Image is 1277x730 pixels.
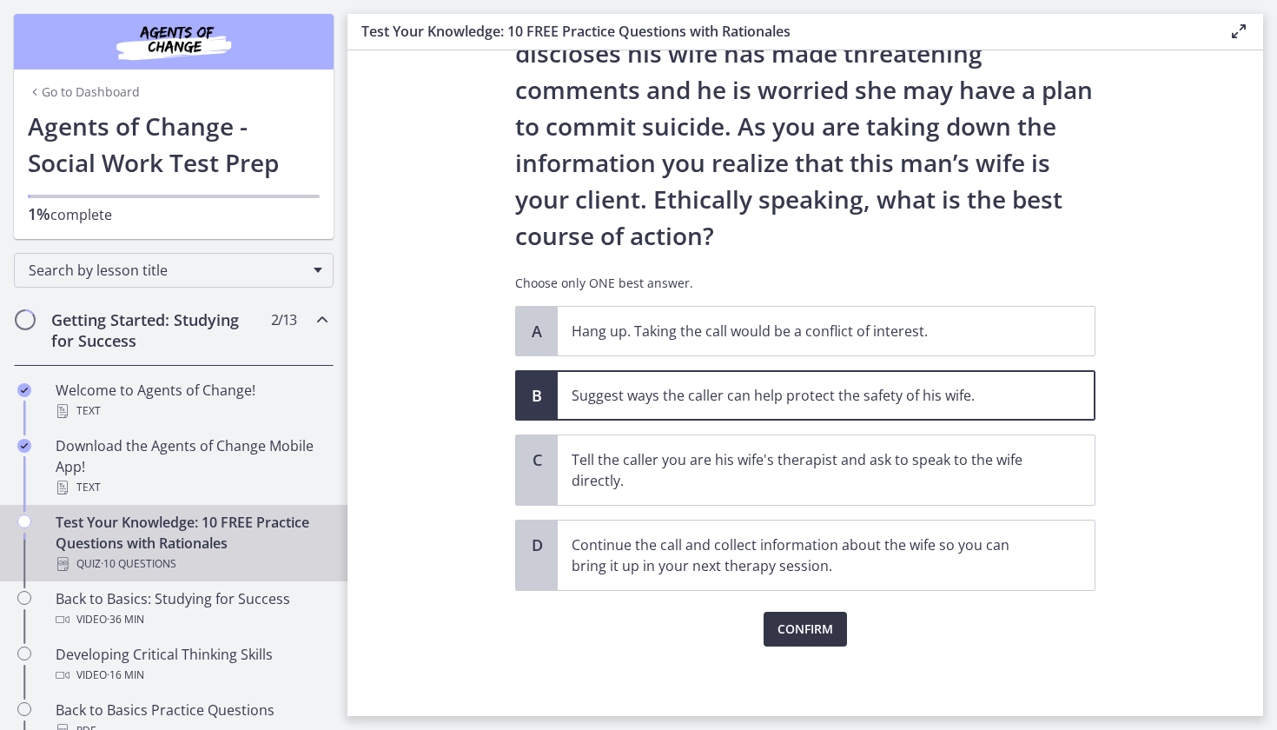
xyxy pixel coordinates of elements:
[56,665,327,686] div: Video
[51,309,263,351] h2: Getting Started: Studying for Success
[526,449,547,470] span: C
[101,554,176,574] span: · 10 Questions
[56,512,327,574] div: Test Your Knowledge: 10 FREE Practice Questions with Rationales
[69,21,278,63] img: Agents of Change
[526,385,547,406] span: B
[107,665,144,686] span: · 16 min
[107,609,144,630] span: · 36 min
[515,275,1095,292] p: Choose only ONE best answer.
[28,203,320,225] p: complete
[56,380,327,421] div: Welcome to Agents of Change!
[56,644,327,686] div: Developing Critical Thinking Skills
[56,435,327,498] div: Download the Agents of Change Mobile App!
[526,534,547,555] span: D
[572,534,1046,576] p: Continue the call and collect information about the wife so you can bring it up in your next ther...
[14,253,334,288] div: Search by lesson title
[572,449,1046,491] p: Tell the caller you are his wife's therapist and ask to speak to the wife directly.
[28,203,50,224] span: 1%
[28,83,140,101] a: Go to Dashboard
[56,554,327,574] div: Quiz
[28,108,320,181] h1: Agents of Change - Social Work Test Prep
[271,309,296,330] span: 2 / 13
[17,383,31,397] i: Completed
[572,321,1046,342] p: Hang up. Taking the call would be a conflict of interest.
[777,619,833,640] span: Confirm
[764,612,847,647] button: Confirm
[572,385,1046,406] p: Suggest ways the caller can help protect the safety of his wife.
[56,588,327,630] div: Back to Basics: Studying for Success
[56,401,327,421] div: Text
[56,609,327,630] div: Video
[361,21,1201,42] h3: Test Your Knowledge: 10 FREE Practice Questions with Rationales
[526,321,547,342] span: A
[56,477,327,498] div: Text
[29,261,305,280] span: Search by lesson title
[17,439,31,453] i: Completed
